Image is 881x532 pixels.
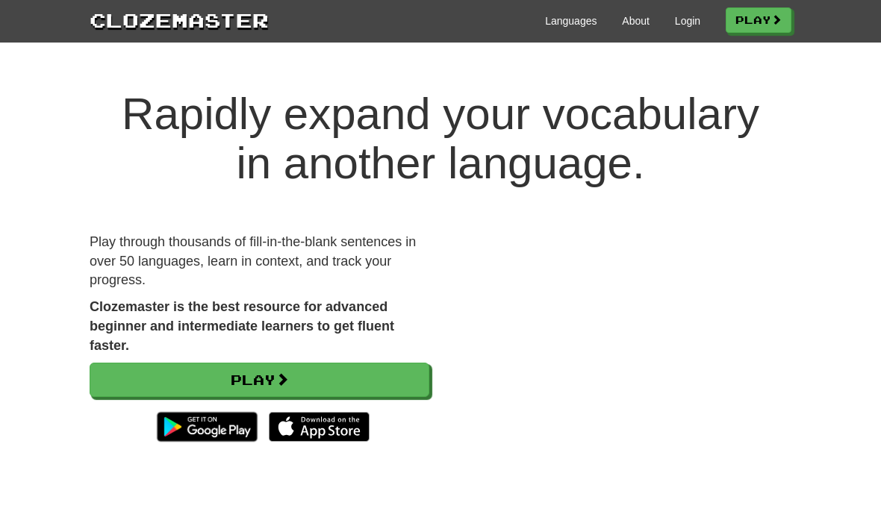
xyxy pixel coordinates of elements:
[545,13,597,28] a: Languages
[269,412,370,442] img: Download_on_the_App_Store_Badge_US-UK_135x40-25178aeef6eb6b83b96f5f2d004eda3bffbb37122de64afbaef7...
[726,7,791,33] a: Play
[149,404,265,449] img: Get it on Google Play
[90,233,429,290] p: Play through thousands of fill-in-the-blank sentences in over 50 languages, learn in context, and...
[90,363,429,397] a: Play
[90,6,269,34] a: Clozemaster
[90,299,394,352] strong: Clozemaster is the best resource for advanced beginner and intermediate learners to get fluent fa...
[622,13,650,28] a: About
[675,13,700,28] a: Login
